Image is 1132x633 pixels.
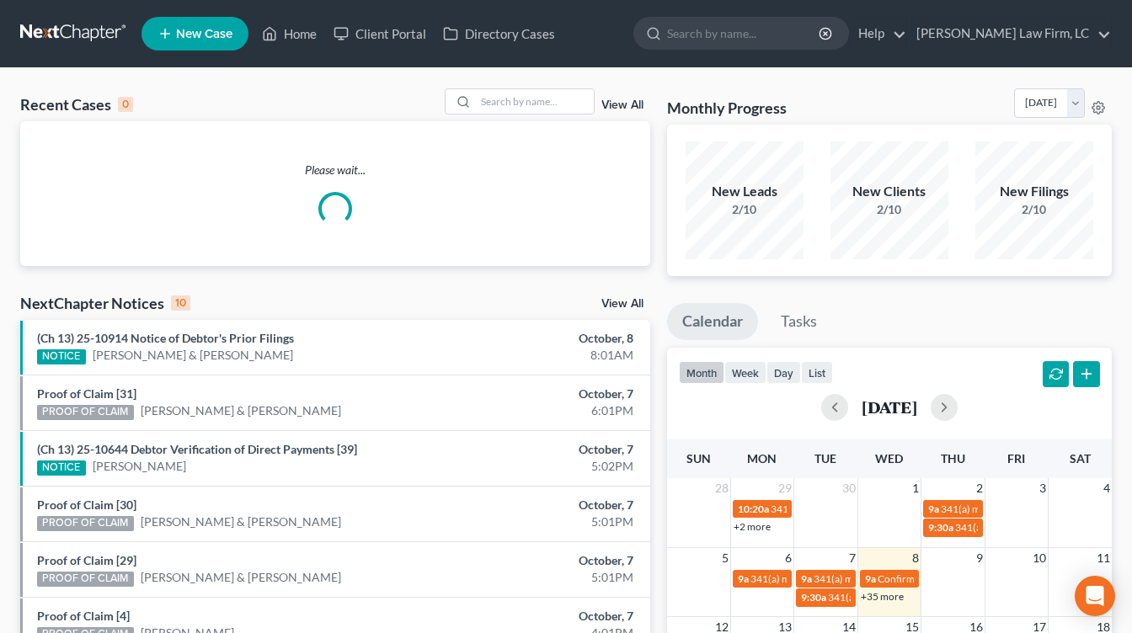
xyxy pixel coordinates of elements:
[801,572,812,585] span: 9a
[830,201,948,218] div: 2/10
[910,478,921,498] span: 1
[254,19,325,49] a: Home
[734,520,771,533] a: +2 more
[446,441,633,458] div: October, 7
[841,478,857,498] span: 30
[910,548,921,568] span: 8
[941,451,965,465] span: Thu
[1007,451,1025,465] span: Fri
[1070,451,1091,465] span: Sat
[141,569,341,586] a: [PERSON_NAME] & [PERSON_NAME]
[20,162,650,178] p: Please wait...
[814,572,976,585] span: 341(a) meeting for [PERSON_NAME]
[325,19,435,49] a: Client Portal
[830,182,948,201] div: New Clients
[720,548,730,568] span: 5
[975,182,1093,201] div: New Filings
[446,497,633,513] div: October, 7
[771,503,933,515] span: 341(a) meeting for [PERSON_NAME]
[601,99,643,111] a: View All
[446,330,633,347] div: October, 8
[20,94,133,114] div: Recent Cases
[814,451,836,465] span: Tue
[777,478,793,498] span: 29
[93,347,293,364] a: [PERSON_NAME] & [PERSON_NAME]
[766,361,801,384] button: day
[850,19,906,49] a: Help
[37,609,130,623] a: Proof of Claim [4]
[667,303,758,340] a: Calendar
[865,572,876,585] span: 9a
[974,548,985,568] span: 9
[601,298,643,310] a: View All
[724,361,766,384] button: week
[686,201,804,218] div: 2/10
[766,303,832,340] a: Tasks
[446,569,633,586] div: 5:01PM
[801,361,833,384] button: list
[171,295,190,311] div: 10
[1102,478,1112,498] span: 4
[928,521,953,534] span: 9:30a
[738,503,769,515] span: 10:20a
[679,361,724,384] button: month
[974,478,985,498] span: 2
[141,513,341,530] a: [PERSON_NAME] & [PERSON_NAME]
[446,513,633,530] div: 5:01PM
[667,18,821,49] input: Search by name...
[686,182,804,201] div: New Leads
[446,458,633,475] div: 5:02PM
[747,451,777,465] span: Mon
[1031,548,1048,568] span: 10
[955,521,1118,534] span: 341(a) meeting for [PERSON_NAME]
[141,402,341,419] a: [PERSON_NAME] & [PERSON_NAME]
[37,349,86,364] div: NOTICE
[1038,478,1048,498] span: 3
[878,572,1069,585] span: Confirmation hearing for [PERSON_NAME]
[37,442,357,456] a: (Ch 13) 25-10644 Debtor Verification of Direct Payments [39]
[783,548,793,568] span: 6
[446,552,633,569] div: October, 7
[476,89,594,114] input: Search by name...
[176,28,232,40] span: New Case
[667,98,787,118] h3: Monthly Progress
[446,608,633,625] div: October, 7
[828,591,1080,604] span: 341(a) meeting for [PERSON_NAME] & [PERSON_NAME]
[37,386,136,401] a: Proof of Claim [31]
[93,458,186,475] a: [PERSON_NAME]
[446,347,633,364] div: 8:01AM
[37,553,136,567] a: Proof of Claim [29]
[713,478,730,498] span: 28
[908,19,1111,49] a: [PERSON_NAME] Law Firm, LC
[435,19,563,49] a: Directory Cases
[861,590,904,603] a: +35 more
[446,402,633,419] div: 6:01PM
[37,331,294,345] a: (Ch 13) 25-10914 Notice of Debtor's Prior Filings
[37,516,134,531] div: PROOF OF CLAIM
[862,398,917,416] h2: [DATE]
[928,503,939,515] span: 9a
[20,293,190,313] div: NextChapter Notices
[750,572,913,585] span: 341(a) meeting for [PERSON_NAME]
[37,405,134,420] div: PROOF OF CLAIM
[847,548,857,568] span: 7
[1095,548,1112,568] span: 11
[118,97,133,112] div: 0
[738,572,749,585] span: 9a
[446,386,633,402] div: October, 7
[875,451,903,465] span: Wed
[37,497,136,512] a: Proof of Claim [30]
[801,591,826,604] span: 9:30a
[686,451,711,465] span: Sun
[37,460,86,476] div: NOTICE
[1075,576,1115,616] div: Open Intercom Messenger
[941,503,1103,515] span: 341(a) meeting for [PERSON_NAME]
[975,201,1093,218] div: 2/10
[37,572,134,587] div: PROOF OF CLAIM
